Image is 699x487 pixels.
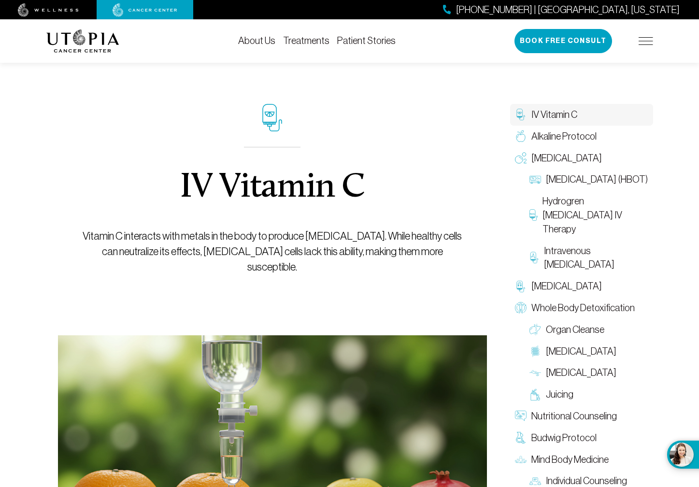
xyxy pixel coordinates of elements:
a: Nutritional Counseling [510,405,653,427]
a: [MEDICAL_DATA] [525,362,653,384]
span: Mind Body Medicine [531,453,609,467]
img: icon [262,104,282,131]
img: Budwig Protocol [515,432,527,444]
span: Organ Cleanse [546,323,604,337]
img: cancer center [113,3,177,17]
img: Intravenous Ozone Therapy [529,252,540,263]
h1: IV Vitamin C [180,171,365,205]
img: Oxygen Therapy [515,152,527,164]
a: Whole Body Detoxification [510,297,653,319]
span: Intravenous [MEDICAL_DATA] [544,244,648,272]
a: Hydrogren [MEDICAL_DATA] IV Therapy [525,190,653,240]
a: [MEDICAL_DATA] (HBOT) [525,169,653,190]
img: Organ Cleanse [529,324,541,335]
img: Whole Body Detoxification [515,302,527,314]
img: Juicing [529,389,541,401]
span: [PHONE_NUMBER] | [GEOGRAPHIC_DATA], [US_STATE] [456,3,680,17]
a: Organ Cleanse [525,319,653,341]
img: icon-hamburger [639,37,653,45]
a: Juicing [525,384,653,405]
img: Individual Counseling [529,475,541,487]
span: [MEDICAL_DATA] (HBOT) [546,172,648,186]
span: [MEDICAL_DATA] [531,151,602,165]
img: Lymphatic Massage [529,367,541,379]
span: Hydrogren [MEDICAL_DATA] IV Therapy [542,194,648,236]
img: Mind Body Medicine [515,454,527,465]
a: Mind Body Medicine [510,449,653,471]
img: logo [46,29,119,53]
button: Book Free Consult [514,29,612,53]
img: Chelation Therapy [515,281,527,292]
img: IV Vitamin C [515,109,527,120]
span: Whole Body Detoxification [531,301,635,315]
span: [MEDICAL_DATA] [546,366,616,380]
span: IV Vitamin C [531,108,577,122]
span: Alkaline Protocol [531,129,597,143]
img: Hyperbaric Oxygen Therapy (HBOT) [529,174,541,186]
a: Budwig Protocol [510,427,653,449]
a: [MEDICAL_DATA] [510,275,653,297]
span: Juicing [546,387,573,401]
p: Vitamin C interacts with metals in the body to produce [MEDICAL_DATA]. While healthy cells can ne... [80,229,465,275]
img: Nutritional Counseling [515,410,527,422]
a: [PHONE_NUMBER] | [GEOGRAPHIC_DATA], [US_STATE] [443,3,680,17]
a: Alkaline Protocol [510,126,653,147]
a: [MEDICAL_DATA] [525,341,653,362]
a: [MEDICAL_DATA] [510,147,653,169]
span: Budwig Protocol [531,431,597,445]
span: [MEDICAL_DATA] [546,344,616,358]
a: Patient Stories [337,35,396,46]
span: Nutritional Counseling [531,409,617,423]
a: Treatments [283,35,329,46]
a: Intravenous [MEDICAL_DATA] [525,240,653,276]
a: About Us [238,35,275,46]
img: wellness [18,3,79,17]
img: Alkaline Protocol [515,130,527,142]
a: IV Vitamin C [510,104,653,126]
span: [MEDICAL_DATA] [531,279,602,293]
img: Hydrogren Peroxide IV Therapy [529,209,538,221]
img: Colon Therapy [529,345,541,357]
